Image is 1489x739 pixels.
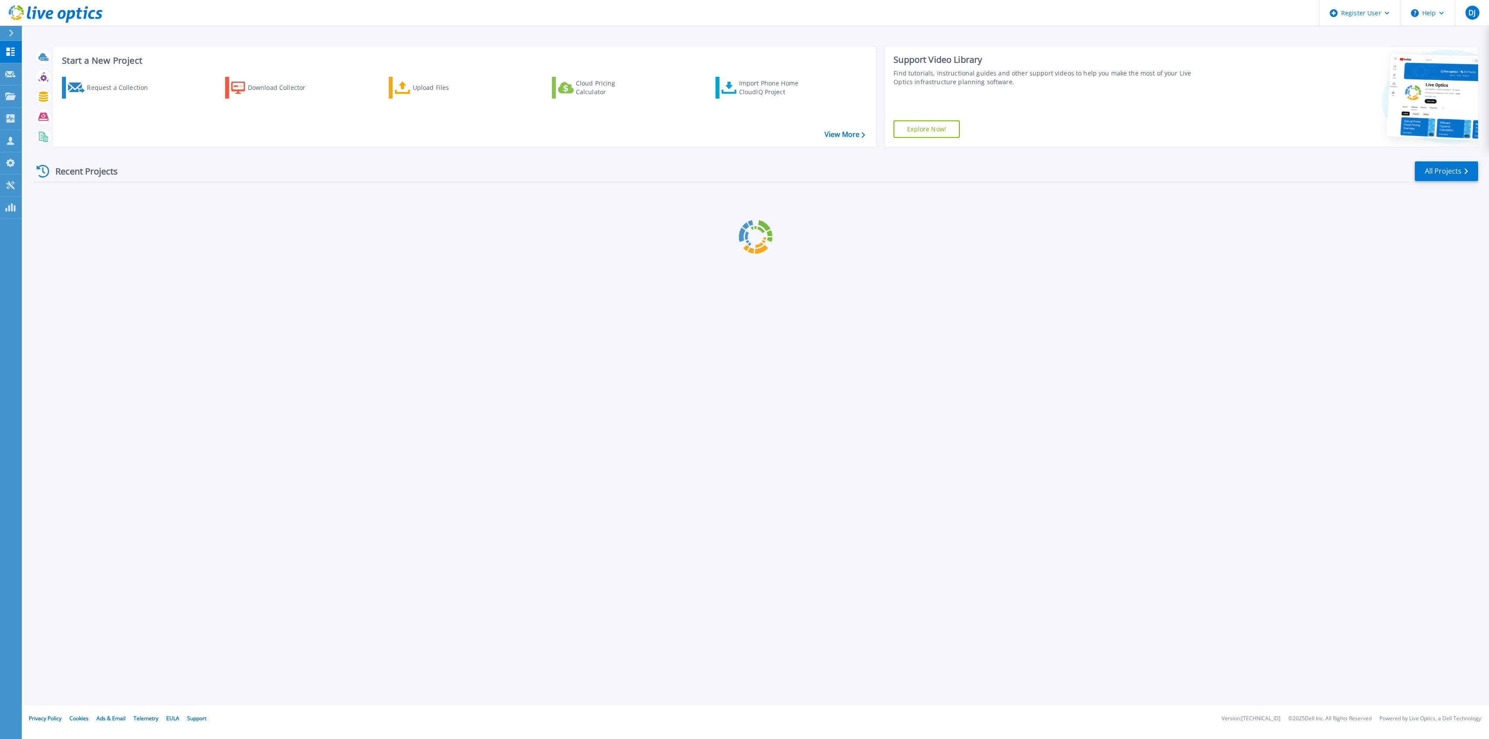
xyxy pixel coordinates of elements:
a: All Projects [1415,161,1478,181]
div: Support Video Library [893,54,1203,65]
a: Upload Files [389,77,486,99]
div: Import Phone Home CloudIQ Project [739,79,807,96]
div: Download Collector [248,79,318,96]
div: Cloud Pricing Calculator [576,79,646,96]
a: Cookies [69,715,89,722]
a: Explore Now! [893,120,960,138]
a: Cloud Pricing Calculator [552,77,649,99]
a: EULA [166,715,179,722]
a: Support [187,715,206,722]
li: Powered by Live Optics, a Dell Technology [1379,716,1481,722]
li: © 2025 Dell Inc. All Rights Reserved [1288,716,1372,722]
div: Recent Projects [34,161,130,182]
div: Upload Files [413,79,483,96]
div: Find tutorials, instructional guides and other support videos to help you make the most of your L... [893,69,1203,86]
span: DJ [1468,9,1475,16]
a: Ads & Email [96,715,126,722]
li: Version: [TECHNICAL_ID] [1222,716,1280,722]
a: Request a Collection [62,77,159,99]
h3: Start a New Project [62,56,865,65]
a: Privacy Policy [29,715,62,722]
a: View More [825,130,865,139]
a: Download Collector [225,77,322,99]
div: Request a Collection [87,79,157,96]
a: Telemetry [133,715,158,722]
